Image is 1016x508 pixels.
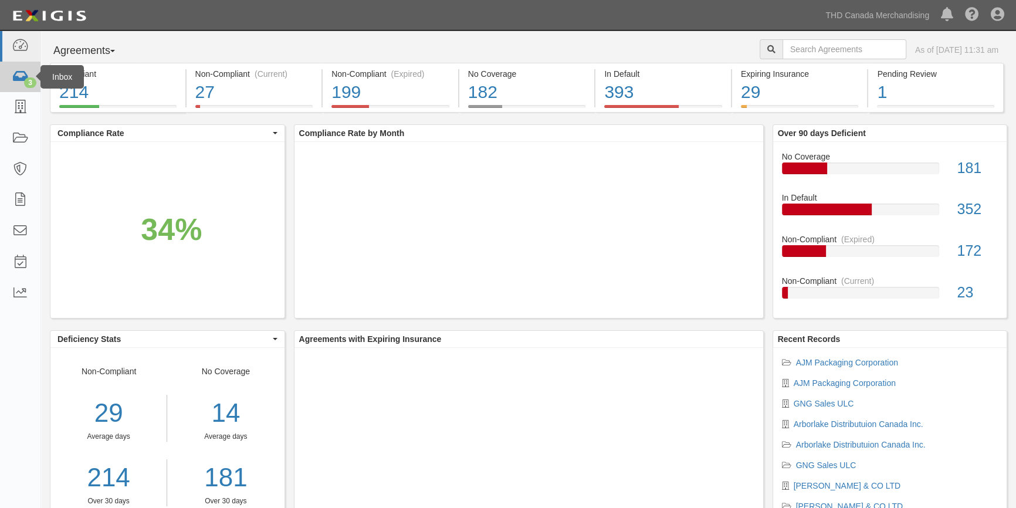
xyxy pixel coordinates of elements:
[331,80,449,105] div: 199
[59,68,177,80] div: Compliant
[176,432,275,442] div: Average days
[948,282,1007,303] div: 23
[773,233,1007,245] div: Non-Compliant
[57,333,270,345] span: Deficiency Stats
[50,365,167,506] div: Non-Compliant
[604,80,722,105] div: 393
[176,395,275,432] div: 14
[24,77,36,88] div: 3
[176,496,275,506] div: Over 30 days
[877,68,994,80] div: Pending Review
[604,68,722,80] div: In Default
[741,68,859,80] div: Expiring Insurance
[794,399,854,408] a: GNG Sales ULC
[59,80,177,105] div: 214
[299,334,442,344] b: Agreements with Expiring Insurance
[50,459,167,496] a: 214
[40,65,84,89] div: Inbox
[841,275,874,287] div: (Current)
[778,128,866,138] b: Over 90 days Deficient
[595,105,731,114] a: In Default393
[50,105,185,114] a: Compliant214
[819,4,935,27] a: THD Canada Merchandising
[167,365,284,506] div: No Coverage
[782,233,998,275] a: Non-Compliant(Expired)172
[255,68,287,80] div: (Current)
[323,105,458,114] a: Non-Compliant(Expired)199
[50,331,285,347] button: Deficiency Stats
[794,481,901,490] a: [PERSON_NAME] & CO LTD
[796,440,926,449] a: Arborlake Distributuion Canada Inc.
[841,233,875,245] div: (Expired)
[796,358,898,367] a: AJM Packaging Corporation
[57,127,270,139] span: Compliance Rate
[915,44,998,56] div: As of [DATE] 11:31 am
[732,105,868,114] a: Expiring Insurance29
[868,105,1004,114] a: Pending Review1
[773,151,1007,162] div: No Coverage
[195,68,313,80] div: Non-Compliant (Current)
[50,39,138,63] button: Agreements
[50,125,285,141] button: Compliance Rate
[782,151,998,192] a: No Coverage181
[391,68,425,80] div: (Expired)
[50,432,167,442] div: Average days
[195,80,313,105] div: 27
[794,378,896,388] a: AJM Packaging Corporation
[796,460,856,470] a: GNG Sales ULC
[877,80,994,105] div: 1
[187,105,322,114] a: Non-Compliant(Current)27
[468,80,586,105] div: 182
[948,199,1007,220] div: 352
[783,39,906,59] input: Search Agreements
[176,459,275,496] a: 181
[965,8,979,22] i: Help Center - Complianz
[773,275,1007,287] div: Non-Compliant
[773,192,1007,204] div: In Default
[50,496,167,506] div: Over 30 days
[794,419,923,429] a: Arborlake Distributuion Canada Inc.
[782,275,998,308] a: Non-Compliant(Current)23
[299,128,405,138] b: Compliance Rate by Month
[141,208,202,251] div: 34%
[50,395,167,432] div: 29
[948,241,1007,262] div: 172
[468,68,586,80] div: No Coverage
[948,158,1007,179] div: 181
[459,105,595,114] a: No Coverage182
[778,334,841,344] b: Recent Records
[782,192,998,233] a: In Default352
[741,80,859,105] div: 29
[9,5,90,26] img: logo-5460c22ac91f19d4615b14bd174203de0afe785f0fc80cf4dbbc73dc1793850b.png
[331,68,449,80] div: Non-Compliant (Expired)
